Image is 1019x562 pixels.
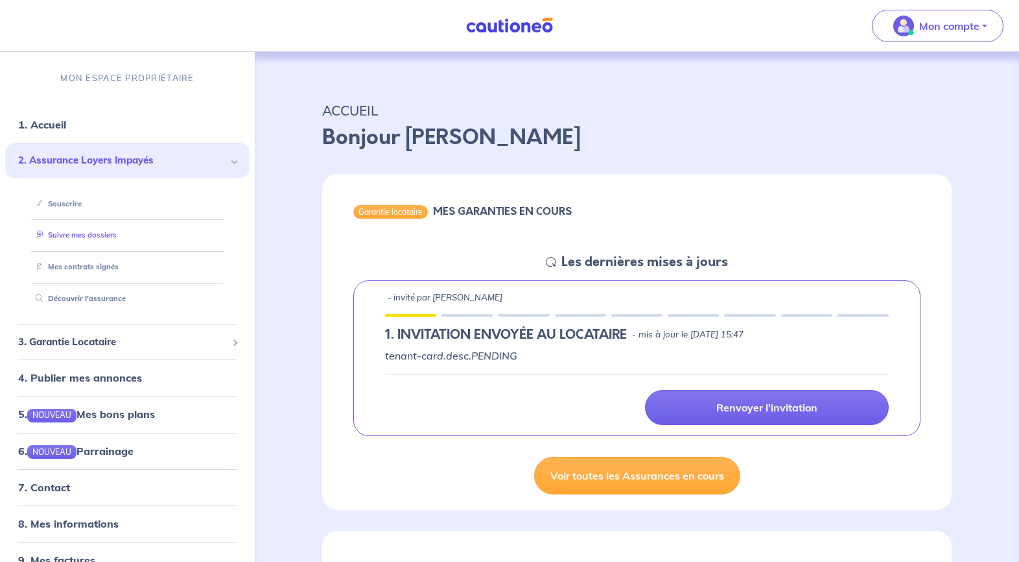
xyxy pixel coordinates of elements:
h6: MES GARANTIES EN COURS [433,205,572,217]
a: 7. Contact [18,480,70,493]
a: 1. Accueil [18,118,66,131]
a: 6.NOUVEAUParrainage [18,444,134,457]
h5: 1.︎ INVITATION ENVOYÉE AU LOCATAIRE [385,327,627,343]
div: Découvrir l'assurance [21,288,234,310]
div: 1. Accueil [5,112,250,138]
a: 8. Mes informations [18,517,119,530]
h5: Les dernières mises à jours [561,254,728,270]
a: 5.NOUVEAUMes bons plans [18,408,155,421]
a: Suivre mes dossiers [30,230,117,239]
p: MON ESPACE PROPRIÉTAIRE [60,72,194,84]
span: 2. Assurance Loyers Impayés [18,153,227,168]
p: Mon compte [919,18,979,34]
div: Mes contrats signés [21,256,234,278]
p: Bonjour [PERSON_NAME] [322,122,952,153]
div: Garantie locataire [353,205,428,218]
div: 6.NOUVEAUParrainage [5,437,250,463]
img: illu_account_valid_menu.svg [893,16,914,36]
p: - invité par [PERSON_NAME] [388,291,502,304]
div: 5.NOUVEAUMes bons plans [5,401,250,427]
div: 8. Mes informations [5,510,250,536]
div: 7. Contact [5,474,250,500]
a: Souscrire [30,199,82,208]
p: tenant-card.desc.PENDING [385,348,889,363]
p: ACCUEIL [322,99,952,122]
div: Suivre mes dossiers [21,225,234,246]
a: Voir toutes les Assurances en cours [534,457,740,495]
div: 3. Garantie Locataire [5,329,250,354]
a: Découvrir l'assurance [30,294,126,303]
span: 3. Garantie Locataire [18,334,227,349]
div: 2. Assurance Loyers Impayés [5,143,250,178]
div: Souscrire [21,193,234,214]
a: 4. Publier mes annonces [18,371,142,384]
a: Renvoyer l'invitation [645,390,889,425]
div: 4. Publier mes annonces [5,365,250,391]
a: Mes contrats signés [30,262,119,271]
p: - mis à jour le [DATE] 15:47 [632,328,744,341]
p: Renvoyer l'invitation [716,401,817,414]
button: illu_account_valid_menu.svgMon compte [872,10,1003,42]
img: Cautioneo [461,18,558,34]
div: state: PENDING, Context: IN-LANDLORD [385,327,889,343]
